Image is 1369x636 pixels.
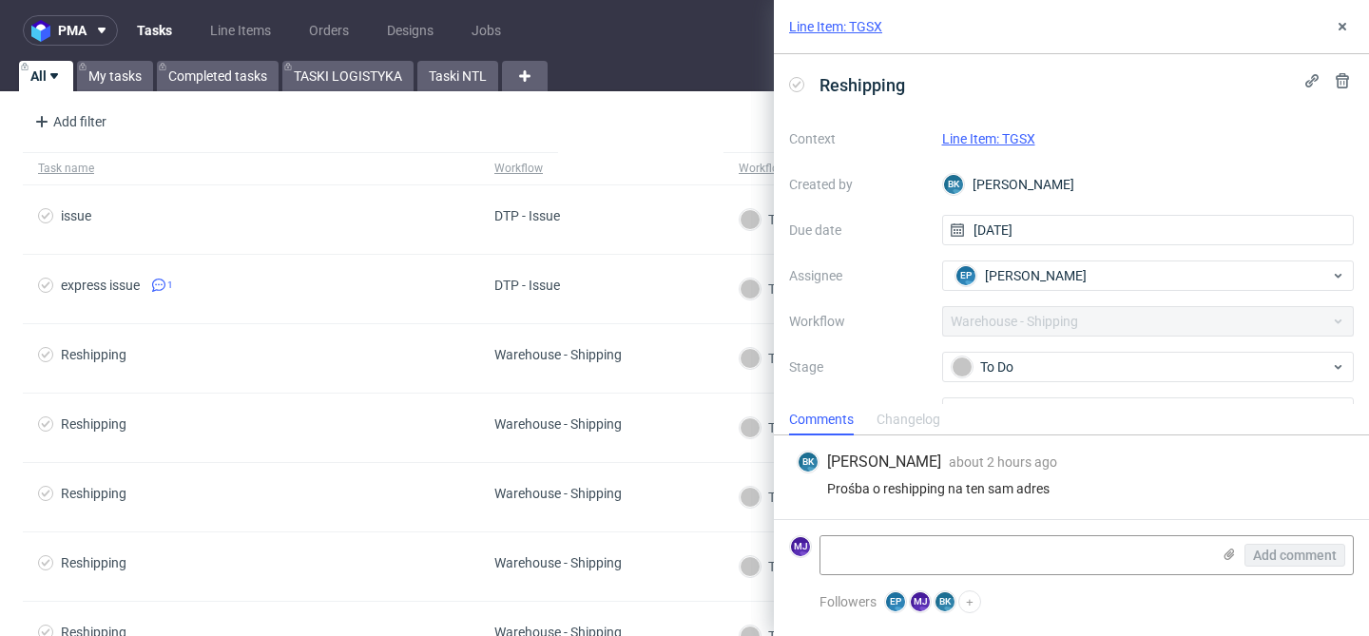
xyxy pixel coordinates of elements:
div: DTP - Issue [494,208,560,223]
div: Warehouse - Shipping [494,486,622,501]
div: Reshipping [61,555,126,570]
a: Designs [376,15,445,46]
label: Due date [789,219,927,241]
a: Jobs [460,15,512,46]
div: To Do [952,357,1330,377]
div: To Do [740,556,801,577]
span: [PERSON_NAME] [827,452,941,472]
figcaption: MJ [911,592,930,611]
a: Line Items [199,15,282,46]
img: logo [31,20,58,42]
label: Workflow [789,310,927,333]
a: Taski NTL [417,61,498,91]
a: Line Item: TGSX [789,17,882,36]
div: Changelog [877,405,940,435]
a: Line Item: TGSX [942,131,1035,146]
figcaption: BK [935,592,954,611]
div: Comments [789,405,854,435]
span: [PERSON_NAME] [985,266,1087,285]
figcaption: BK [944,175,963,194]
button: + [958,590,981,613]
div: To Do [740,209,801,230]
a: Orders [298,15,360,46]
textarea: Palletization number and dimensions: Quantity per pallet: Total weight: [942,397,1355,489]
div: Reshipping [61,486,126,501]
label: Created by [789,173,927,196]
a: All [19,61,73,91]
figcaption: BK [799,453,818,472]
figcaption: MJ [791,537,810,556]
a: My tasks [77,61,153,91]
div: To Do [740,487,801,508]
div: To Do [740,417,801,438]
div: Add filter [27,106,110,137]
div: Warehouse - Shipping [494,347,622,362]
figcaption: EP [886,592,905,611]
div: Reshipping [61,347,126,362]
a: TASKI LOGISTYKA [282,61,414,91]
figcaption: EP [956,266,975,285]
div: To Do [740,279,801,299]
div: To Do [740,348,801,369]
div: Warehouse - Shipping [494,416,622,432]
a: Completed tasks [157,61,279,91]
span: Followers [819,594,877,609]
span: Task name [38,161,464,177]
span: 1 [167,278,173,293]
div: Warehouse - Shipping [494,555,622,570]
label: Context [789,127,927,150]
span: pma [58,24,87,37]
div: Workflow [494,161,543,176]
label: Assignee [789,264,927,287]
span: Reshipping [812,69,913,101]
span: about 2 hours ago [949,454,1057,470]
label: Description [789,401,927,485]
div: Prośba o reshipping na ten sam adres [797,481,1346,496]
div: express issue [61,278,140,293]
div: DTP - Issue [494,278,560,293]
div: [PERSON_NAME] [942,169,1355,200]
a: Tasks [125,15,183,46]
button: pma [23,15,118,46]
div: Reshipping [61,416,126,432]
div: issue [61,208,91,223]
div: Workflow stage [739,161,819,176]
label: Stage [789,356,927,378]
